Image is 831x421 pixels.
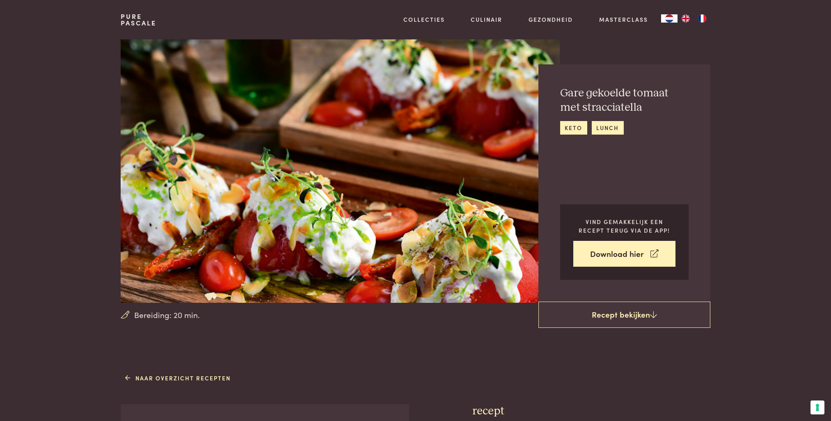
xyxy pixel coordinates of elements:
[678,14,694,23] a: EN
[529,15,573,24] a: Gezondheid
[661,14,710,23] aside: Language selected: Nederlands
[592,121,624,135] a: lunch
[472,404,710,419] h3: recept
[121,13,156,26] a: PurePascale
[694,14,710,23] a: FR
[573,241,675,267] a: Download hier
[661,14,678,23] a: NL
[134,309,200,321] span: Bereiding: 20 min.
[661,14,678,23] div: Language
[560,86,689,114] h2: Gare gekoelde tomaat met stracciatella
[403,15,445,24] a: Collecties
[471,15,502,24] a: Culinair
[599,15,648,24] a: Masterclass
[678,14,710,23] ul: Language list
[573,217,675,234] p: Vind gemakkelijk een recept terug via de app!
[121,39,559,303] img: Gare gekoelde tomaat met stracciatella
[560,121,587,135] a: keto
[125,374,231,382] a: Naar overzicht recepten
[538,302,710,328] a: Recept bekijken
[810,400,824,414] button: Uw voorkeuren voor toestemming voor trackingtechnologieën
